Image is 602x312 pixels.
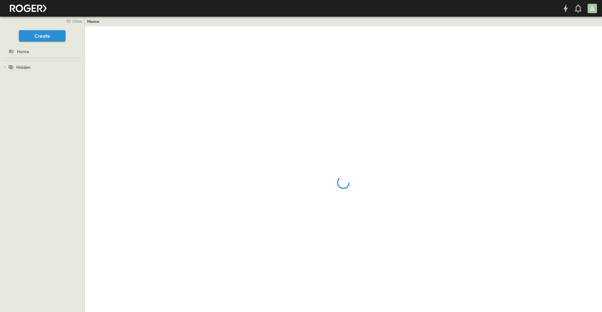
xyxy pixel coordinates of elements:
[72,18,82,24] span: close
[87,18,99,25] a: Home
[87,18,103,25] nav: breadcrumbs
[19,30,66,41] button: Create
[17,48,29,55] span: Home
[63,16,83,25] button: close
[1,47,82,56] a: Home
[16,64,30,70] span: Hidden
